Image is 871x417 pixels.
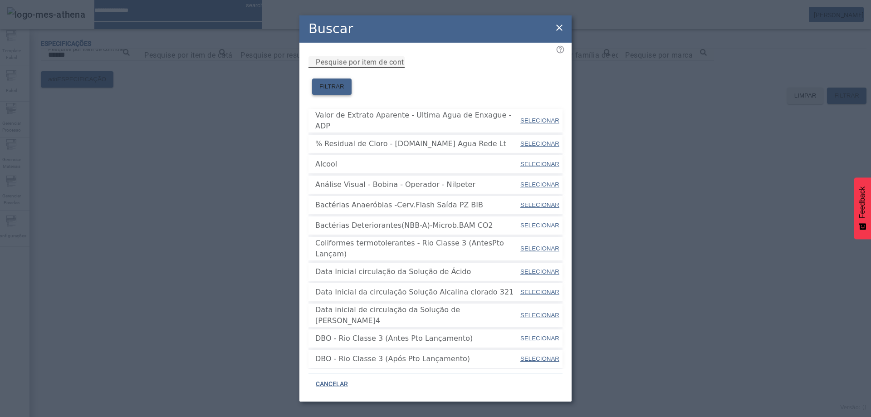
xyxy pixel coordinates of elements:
span: SELECIONAR [520,222,559,229]
button: SELECIONAR [519,136,560,152]
span: Coliformes termotolerantes - Rio Classe 3 (AntesPto Lançam) [315,238,519,260]
span: SELECIONAR [520,245,559,252]
span: Bactérias Deteriorantes(NBB-A)-Microb.BAM CO2 [315,220,519,231]
span: DBO - Rio Classe 3 (Após Pto Lançamento) [315,353,519,364]
button: SELECIONAR [519,284,560,300]
button: SELECIONAR [519,156,560,172]
button: SELECIONAR [519,113,560,129]
span: SELECIONAR [520,201,559,208]
button: SELECIONAR [519,217,560,234]
span: Alcool [315,159,519,170]
span: SELECIONAR [520,268,559,275]
span: SELECIONAR [520,335,559,342]
button: SELECIONAR [519,197,560,213]
button: FILTRAR [312,78,352,95]
span: Feedback [858,186,866,218]
span: CANCELAR [316,380,348,389]
span: Data inicial de circulação da Solução de [PERSON_NAME]4 [315,304,519,326]
button: SELECIONAR [519,240,560,257]
span: SELECIONAR [520,161,559,167]
span: SELECIONAR [520,140,559,147]
span: SELECIONAR [520,355,559,362]
span: Valor de Extrato Aparente - Ultima Agua de Enxague - ADP [315,110,519,132]
button: SELECIONAR [519,264,560,280]
span: % Residual de Cloro - [DOMAIN_NAME] Agua Rede Lt [315,138,519,149]
button: SELECIONAR [519,351,560,367]
span: DBO - Rio Classe 3 (Antes Pto Lançamento) [315,333,519,344]
span: Bactérias Anaeróbias -Cerv.Flash Saída PZ BIB [315,200,519,211]
button: CANCELAR [308,376,355,392]
span: SELECIONAR [520,289,559,295]
span: SELECIONAR [520,181,559,188]
span: FILTRAR [319,82,344,91]
button: SELECIONAR [519,330,560,347]
button: Feedback - Mostrar pesquisa [854,177,871,239]
span: SELECIONAR [520,312,559,319]
span: Análise Visual - Bobina - Operador - Nilpeter [315,179,519,190]
button: SELECIONAR [519,177,560,193]
span: SELECIONAR [520,117,559,124]
button: SELECIONAR [519,307,560,324]
mat-label: Pesquise por item de controle [316,58,417,66]
span: Data Inicial circulação da Solução de Ácido [315,266,519,277]
span: Data Inicial da circulação Solução Alcalina clorado 321 [315,287,519,298]
h2: Buscar [308,19,353,39]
